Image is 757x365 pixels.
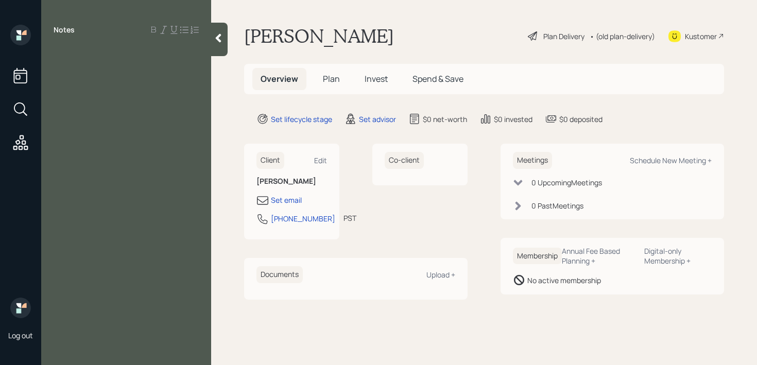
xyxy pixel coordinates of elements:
h1: [PERSON_NAME] [244,25,394,47]
div: Annual Fee Based Planning + [562,246,636,266]
div: Log out [8,331,33,340]
h6: Meetings [513,152,552,169]
div: Set lifecycle stage [271,114,332,125]
label: Notes [54,25,75,35]
div: Set advisor [359,114,396,125]
div: 0 Upcoming Meeting s [531,177,602,188]
div: $0 invested [494,114,532,125]
div: [PHONE_NUMBER] [271,213,335,224]
div: Upload + [426,270,455,280]
h6: Membership [513,248,562,265]
h6: Co-client [385,152,424,169]
div: Schedule New Meeting + [630,155,712,165]
div: • (old plan-delivery) [590,31,655,42]
img: retirable_logo.png [10,298,31,318]
div: Set email [271,195,302,205]
span: Plan [323,73,340,84]
div: $0 net-worth [423,114,467,125]
h6: Documents [256,266,303,283]
div: No active membership [527,275,601,286]
div: PST [343,213,356,223]
h6: [PERSON_NAME] [256,177,327,186]
div: $0 deposited [559,114,603,125]
span: Spend & Save [412,73,463,84]
div: Plan Delivery [543,31,584,42]
div: Kustomer [685,31,717,42]
span: Overview [261,73,298,84]
div: Edit [314,155,327,165]
h6: Client [256,152,284,169]
div: Digital-only Membership + [644,246,712,266]
div: 0 Past Meeting s [531,200,583,211]
span: Invest [365,73,388,84]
